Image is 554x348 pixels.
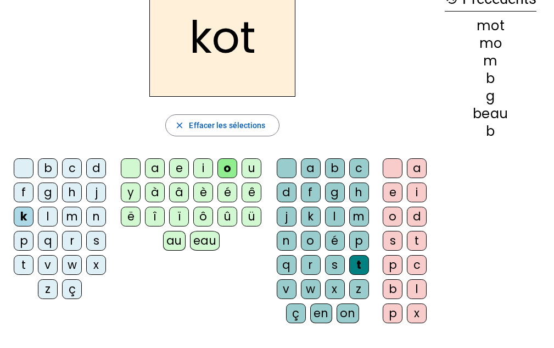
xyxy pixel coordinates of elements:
div: h [349,183,369,202]
div: w [301,279,321,299]
div: g [38,183,58,202]
div: r [62,231,82,251]
div: f [14,183,33,202]
div: ë [121,207,141,227]
div: z [38,279,58,299]
div: o [301,231,321,251]
div: ç [62,279,82,299]
div: à [145,183,165,202]
div: b [38,158,58,178]
div: r [301,255,321,275]
div: beau [445,107,536,120]
div: q [38,231,58,251]
div: b [445,72,536,85]
div: x [86,255,106,275]
div: î [145,207,165,227]
div: a [145,158,165,178]
div: k [301,207,321,227]
div: k [14,207,33,227]
div: ç [286,303,306,323]
div: p [349,231,369,251]
button: Effacer les sélections [165,114,279,136]
div: s [86,231,106,251]
div: s [325,255,345,275]
div: û [217,207,237,227]
div: mo [445,37,536,50]
div: d [407,207,427,227]
div: p [14,231,33,251]
div: c [407,255,427,275]
div: en [310,303,332,323]
mat-icon: close [175,120,184,130]
div: g [325,183,345,202]
div: m [445,54,536,68]
div: t [14,255,33,275]
div: e [169,158,189,178]
div: v [277,279,296,299]
div: b [383,279,402,299]
div: p [383,255,402,275]
div: mot [445,19,536,32]
div: z [349,279,369,299]
div: y [121,183,141,202]
div: i [407,183,427,202]
div: d [86,158,106,178]
div: au [163,231,186,251]
div: n [86,207,106,227]
div: t [349,255,369,275]
div: eau [190,231,220,251]
div: t [407,231,427,251]
div: o [217,158,237,178]
div: a [301,158,321,178]
div: m [62,207,82,227]
div: w [62,255,82,275]
div: m [349,207,369,227]
div: ê [242,183,261,202]
div: c [62,158,82,178]
div: o [383,207,402,227]
div: é [325,231,345,251]
span: Effacer les sélections [189,119,265,132]
div: s [383,231,402,251]
div: b [325,158,345,178]
div: n [277,231,296,251]
div: q [277,255,296,275]
div: é [217,183,237,202]
div: x [325,279,345,299]
div: ï [169,207,189,227]
div: g [445,90,536,103]
div: u [242,158,261,178]
div: d [277,183,296,202]
div: v [38,255,58,275]
div: x [407,303,427,323]
div: ô [193,207,213,227]
div: a [407,158,427,178]
div: l [407,279,427,299]
div: i [193,158,213,178]
div: ü [242,207,261,227]
div: h [62,183,82,202]
div: j [277,207,296,227]
div: j [86,183,106,202]
div: l [38,207,58,227]
div: â [169,183,189,202]
div: c [349,158,369,178]
div: f [301,183,321,202]
div: è [193,183,213,202]
div: l [325,207,345,227]
div: on [337,303,359,323]
div: b [445,125,536,138]
div: p [383,303,402,323]
div: e [383,183,402,202]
